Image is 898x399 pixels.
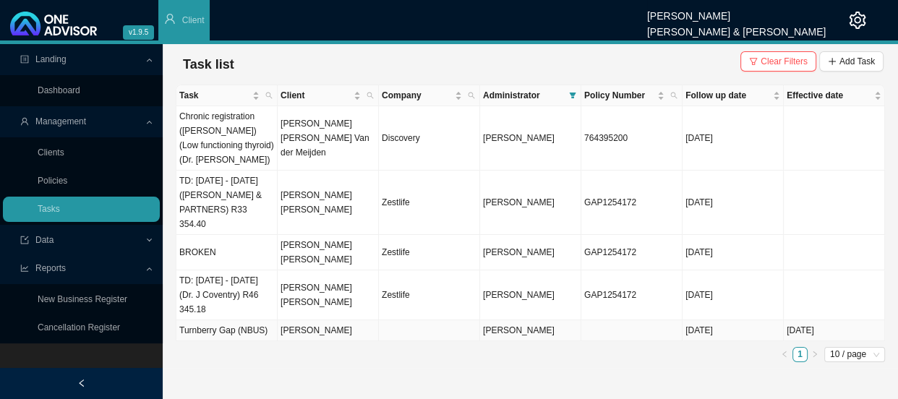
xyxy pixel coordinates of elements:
[278,85,379,106] th: Client
[777,347,792,362] button: left
[364,85,377,106] span: search
[10,12,97,35] img: 2df55531c6924b55f21c4cf5d4484680-logo-light.svg
[262,85,275,106] span: search
[808,347,823,362] button: right
[176,320,278,341] td: Turnberry Gap (NBUS)
[839,54,875,69] span: Add Task
[281,88,351,103] span: Client
[483,133,555,143] span: [PERSON_NAME]
[20,117,29,126] span: user
[278,171,379,235] td: [PERSON_NAME] [PERSON_NAME]
[683,106,784,171] td: [DATE]
[465,85,478,106] span: search
[38,147,64,158] a: Clients
[781,351,788,358] span: left
[35,116,86,126] span: Management
[581,235,683,270] td: GAP1254172
[35,263,66,273] span: Reports
[38,204,60,214] a: Tasks
[808,347,823,362] li: Next Page
[569,92,576,99] span: filter
[379,171,480,235] td: Zestlife
[849,12,866,29] span: setting
[77,379,86,387] span: left
[685,88,770,103] span: Follow up date
[483,88,563,103] span: Administrator
[793,348,807,361] a: 1
[164,13,176,25] span: user
[792,347,808,362] li: 1
[824,347,885,362] div: Page Size
[35,54,67,64] span: Landing
[483,197,555,207] span: [PERSON_NAME]
[749,57,758,66] span: filter
[379,85,480,106] th: Company
[35,235,54,245] span: Data
[182,15,205,25] span: Client
[38,294,127,304] a: New Business Register
[683,85,784,106] th: Follow up date
[179,88,249,103] span: Task
[123,25,154,40] span: v1.9.5
[278,270,379,320] td: [PERSON_NAME] [PERSON_NAME]
[483,290,555,300] span: [PERSON_NAME]
[20,264,29,273] span: line-chart
[278,235,379,270] td: [PERSON_NAME] [PERSON_NAME]
[828,57,837,66] span: plus
[278,106,379,171] td: [PERSON_NAME] [PERSON_NAME] Van der Meijden
[819,51,884,72] button: Add Task
[566,85,579,106] span: filter
[20,236,29,244] span: import
[584,88,654,103] span: Policy Number
[183,57,234,72] span: Task list
[647,20,826,35] div: [PERSON_NAME] & [PERSON_NAME]
[784,85,885,106] th: Effective date
[382,88,452,103] span: Company
[379,106,480,171] td: Discovery
[581,270,683,320] td: GAP1254172
[379,270,480,320] td: Zestlife
[683,270,784,320] td: [DATE]
[581,171,683,235] td: GAP1254172
[683,235,784,270] td: [DATE]
[176,85,278,106] th: Task
[483,325,555,335] span: [PERSON_NAME]
[581,85,683,106] th: Policy Number
[670,92,677,99] span: search
[787,88,871,103] span: Effective date
[468,92,475,99] span: search
[20,55,29,64] span: profile
[278,320,379,341] td: [PERSON_NAME]
[811,351,818,358] span: right
[777,347,792,362] li: Previous Page
[176,270,278,320] td: TD: [DATE] - [DATE] (Dr. J Coventry) R46 345.18
[379,235,480,270] td: Zestlife
[581,106,683,171] td: 764395200
[830,348,879,361] span: 10 / page
[667,85,680,106] span: search
[176,106,278,171] td: Chronic registration ([PERSON_NAME]) (Low functioning thyroid) (Dr. [PERSON_NAME])
[647,4,826,20] div: [PERSON_NAME]
[38,176,67,186] a: Policies
[38,85,80,95] a: Dashboard
[176,235,278,270] td: BROKEN
[38,322,120,332] a: Cancellation Register
[483,247,555,257] span: [PERSON_NAME]
[740,51,816,72] button: Clear Filters
[683,171,784,235] td: [DATE]
[761,54,808,69] span: Clear Filters
[265,92,273,99] span: search
[683,320,784,341] td: [DATE]
[367,92,374,99] span: search
[176,171,278,235] td: TD: [DATE] - [DATE] ([PERSON_NAME] & PARTNERS) R33 354.40
[784,320,885,341] td: [DATE]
